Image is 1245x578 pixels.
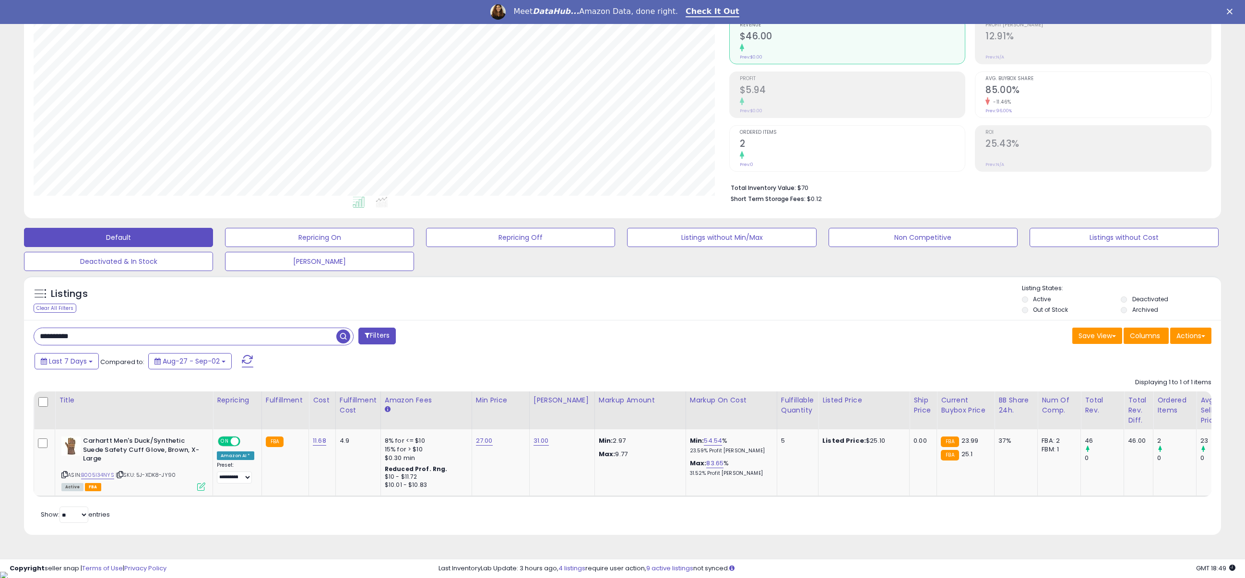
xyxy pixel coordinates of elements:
div: Current Buybox Price [941,395,990,415]
div: 0 [1085,454,1124,462]
label: Deactivated [1132,295,1168,303]
span: Revenue [740,23,965,28]
img: Profile image for Georgie [490,4,506,20]
span: ROI [985,130,1211,135]
button: Actions [1170,328,1211,344]
li: $70 [731,181,1204,193]
span: | SKU: 5J-XDK8-JY90 [116,471,176,479]
strong: Min: [599,436,613,445]
button: Aug-27 - Sep-02 [148,353,232,369]
span: FBA [85,483,101,491]
div: $10.01 - $10.83 [385,481,464,489]
b: Reduced Prof. Rng. [385,465,448,473]
div: [PERSON_NAME] [534,395,591,405]
button: Save View [1072,328,1122,344]
small: Amazon Fees. [385,405,391,414]
div: $25.10 [822,436,902,445]
button: Listings without Min/Max [627,228,816,247]
button: Non Competitive [829,228,1018,247]
div: 0 [1200,454,1239,462]
button: Deactivated & In Stock [24,252,213,271]
h2: $46.00 [740,31,965,44]
a: 31.00 [534,436,549,446]
span: 2025-09-10 18:49 GMT [1196,564,1235,573]
div: 2 [1157,436,1196,445]
a: 27.00 [476,436,493,446]
b: Total Inventory Value: [731,184,796,192]
a: B005I34NYS [81,471,114,479]
a: 4 listings [558,564,585,573]
div: Meet Amazon Data, done right. [513,7,678,16]
h2: 25.43% [985,138,1211,151]
div: Close [1227,9,1236,14]
div: Total Rev. Diff. [1128,395,1149,425]
small: Prev: 0 [740,162,753,167]
div: Displaying 1 to 1 of 1 items [1135,378,1211,387]
div: Listed Price [822,395,905,405]
div: Last InventoryLab Update: 3 hours ago, require user action, not synced. [439,564,1235,573]
small: Prev: $0.00 [740,54,762,60]
span: ON [219,437,231,446]
div: 46 [1085,436,1124,445]
div: Ordered Items [1157,395,1192,415]
b: Carhartt Men's Duck/Synthetic Suede Safety Cuff Glove, Brown, X-Large [83,436,200,466]
span: Compared to: [100,357,144,366]
div: FBA: 2 [1042,436,1073,445]
small: Prev: $0.00 [740,108,762,114]
div: Markup Amount [599,395,682,405]
button: Repricing Off [426,228,615,247]
div: ASIN: [61,436,205,490]
span: $0.12 [807,194,822,203]
span: All listings currently available for purchase on Amazon [61,483,83,491]
div: Preset: [217,462,254,484]
h5: Listings [51,287,88,301]
div: FBM: 1 [1042,445,1073,454]
a: 9 active listings [646,564,693,573]
div: Fulfillment [266,395,305,405]
b: Min: [690,436,704,445]
span: Profit [740,76,965,82]
div: Amazon Fees [385,395,468,405]
span: OFF [239,437,254,446]
small: Prev: 96.00% [985,108,1012,114]
div: Total Rev. [1085,395,1120,415]
div: Amazon AI * [217,451,254,460]
b: Short Term Storage Fees: [731,195,806,203]
div: 0.00 [913,436,929,445]
small: FBA [266,436,284,447]
p: 9.77 [599,450,678,459]
h2: 2 [740,138,965,151]
small: FBA [941,436,959,447]
small: Prev: N/A [985,54,1004,60]
button: [PERSON_NAME] [225,252,414,271]
span: Columns [1130,331,1160,341]
p: 23.59% Profit [PERSON_NAME] [690,448,770,454]
a: Check It Out [686,7,739,17]
div: 8% for <= $10 [385,436,464,445]
div: % [690,436,770,454]
div: BB Share 24h. [998,395,1033,415]
span: Avg. Buybox Share [985,76,1211,82]
div: Fulfillment Cost [340,395,377,415]
a: 11.68 [313,436,326,446]
div: seller snap | | [10,564,166,573]
span: Profit [PERSON_NAME] [985,23,1211,28]
div: Ship Price [913,395,933,415]
div: 0 [1157,454,1196,462]
span: Last 7 Days [49,356,87,366]
div: Title [59,395,209,405]
div: 15% for > $10 [385,445,464,454]
a: 83.65 [706,459,723,468]
p: Listing States: [1022,284,1221,293]
small: FBA [941,450,959,460]
div: 37% [998,436,1030,445]
b: Max: [690,459,707,468]
img: 51B3PNkL97L._SL40_.jpg [61,436,81,456]
div: Repricing [217,395,258,405]
div: 46.00 [1128,436,1146,445]
div: Num of Comp. [1042,395,1077,415]
div: 23 [1200,436,1239,445]
h2: $5.94 [740,84,965,97]
i: DataHub... [533,7,579,16]
button: Last 7 Days [35,353,99,369]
